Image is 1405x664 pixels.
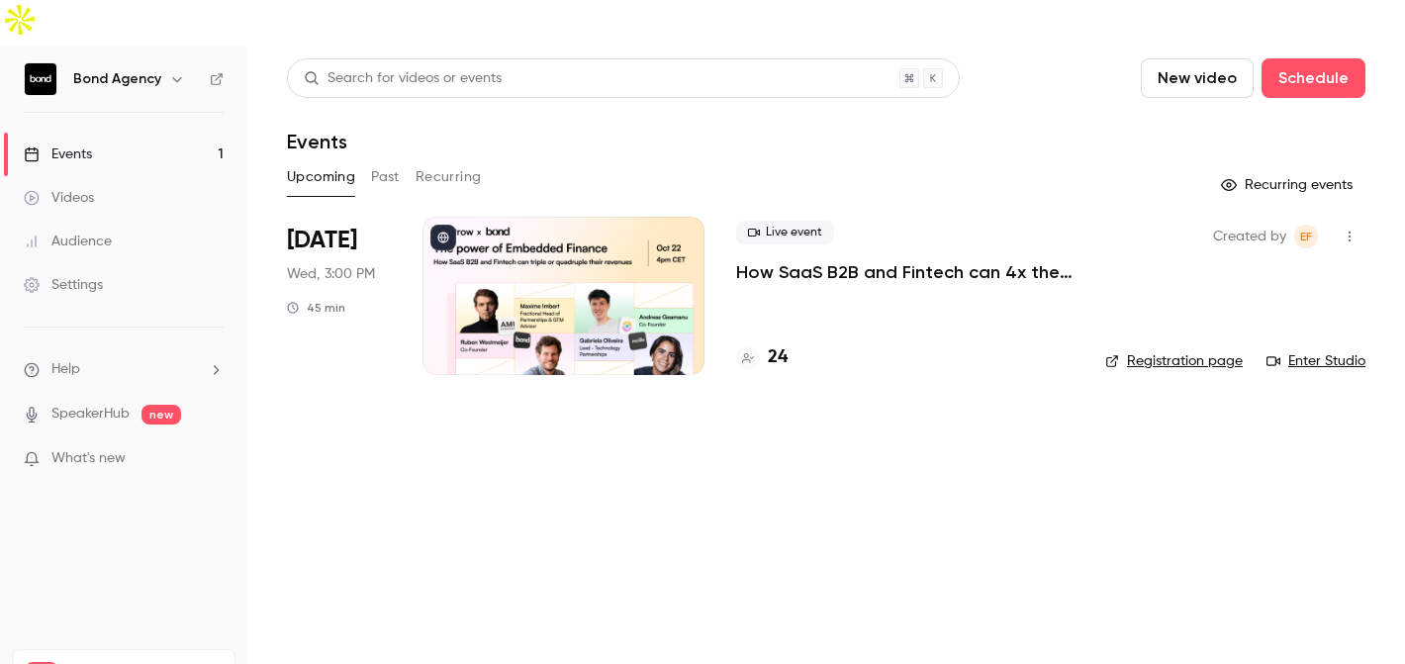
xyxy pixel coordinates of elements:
span: Wed, 3:00 PM [287,264,375,284]
span: Created by [1213,225,1286,248]
div: Audience [24,232,112,251]
div: Videos [24,188,94,208]
span: Live event [736,221,834,244]
span: Help [51,359,80,380]
button: Recurring events [1212,169,1365,201]
li: help-dropdown-opener [24,359,224,380]
div: Search for videos or events [304,68,502,89]
div: 45 min [287,300,345,316]
a: How SaaS B2B and Fintech can 4x their revenues with Embedded Finance [736,260,1074,284]
a: SpeakerHub [51,404,130,425]
button: Upcoming [287,161,355,193]
a: Registration page [1105,351,1243,371]
img: Bond Agency [25,63,56,95]
div: Settings [24,275,103,295]
span: Eva Fayemi [1294,225,1318,248]
h4: 24 [768,344,788,371]
span: EF [1300,225,1312,248]
button: Schedule [1262,58,1365,98]
h6: Bond Agency [73,69,161,89]
h1: Events [287,130,347,153]
span: [DATE] [287,225,357,256]
a: Enter Studio [1266,351,1365,371]
div: Oct 22 Wed, 3:00 PM (Europe/Lisbon) [287,217,391,375]
a: 24 [736,344,788,371]
button: Past [371,161,400,193]
button: Recurring [416,161,482,193]
span: new [141,405,181,425]
div: Events [24,144,92,164]
button: New video [1141,58,1254,98]
span: What's new [51,448,126,469]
